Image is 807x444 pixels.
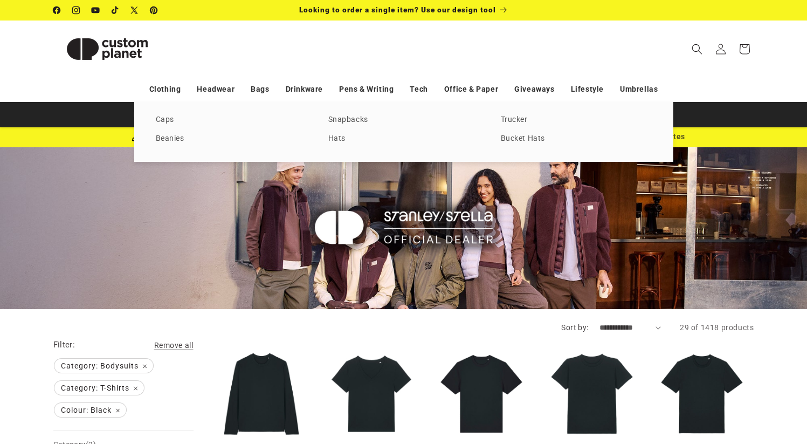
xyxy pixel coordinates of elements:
[501,132,652,146] a: Bucket Hats
[410,80,427,99] a: Tech
[154,339,194,352] a: Remove all
[299,5,496,14] span: Looking to order a single item? Use our design tool
[685,37,709,61] summary: Search
[53,359,154,373] a: Category: Bodysuits
[680,323,754,332] span: 29 of 1418 products
[54,403,126,417] span: Colour: Black
[444,80,498,99] a: Office & Paper
[328,132,479,146] a: Hats
[339,80,394,99] a: Pens & Writing
[501,113,652,127] a: Trucker
[571,80,604,99] a: Lifestyle
[154,341,194,350] span: Remove all
[156,113,307,127] a: Caps
[53,25,161,73] img: Custom Planet
[54,359,153,373] span: Category: Bodysuits
[561,323,588,332] label: Sort by:
[49,21,165,77] a: Custom Planet
[156,132,307,146] a: Beanies
[54,381,144,395] span: Category: T-Shirts
[197,80,234,99] a: Headwear
[53,381,145,395] a: Category: T-Shirts
[286,80,323,99] a: Drinkware
[53,339,75,351] h2: Filter:
[53,403,127,417] a: Colour: Black
[514,80,554,99] a: Giveaways
[620,80,658,99] a: Umbrellas
[251,80,269,99] a: Bags
[149,80,181,99] a: Clothing
[328,113,479,127] a: Snapbacks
